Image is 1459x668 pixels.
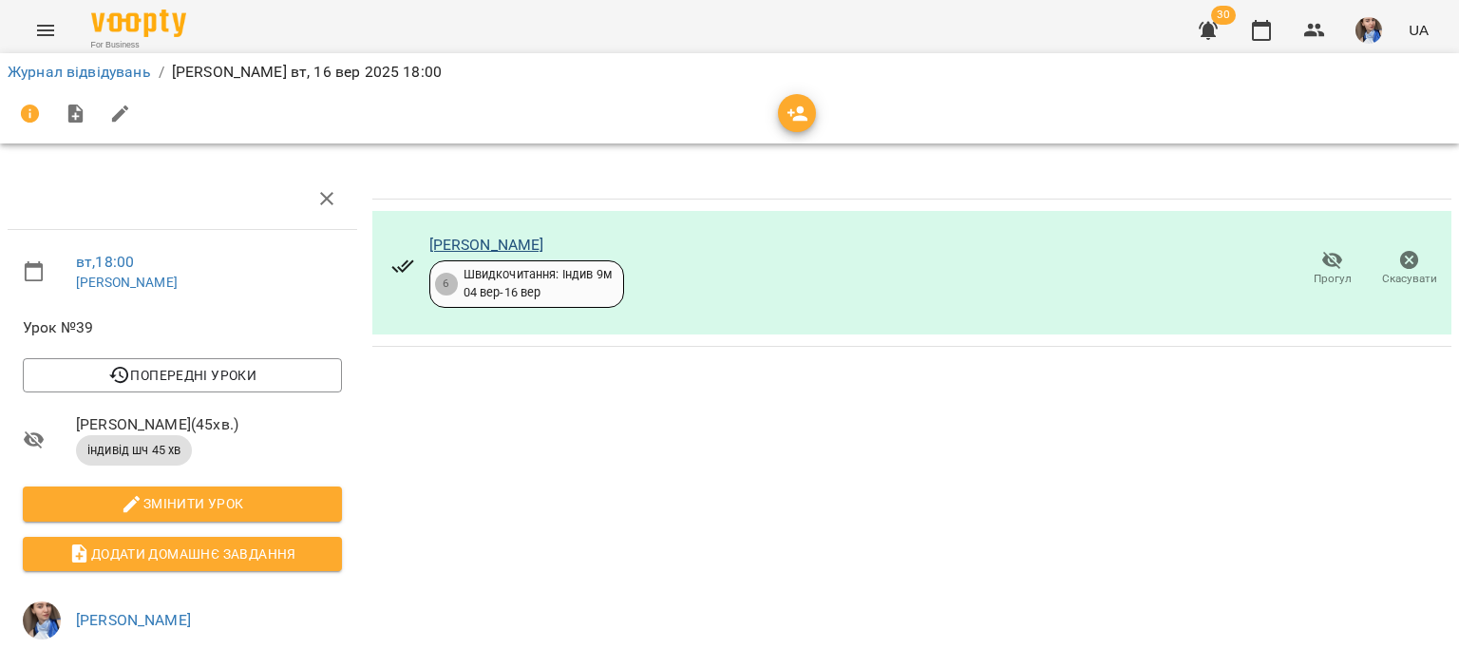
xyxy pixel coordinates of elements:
span: Попередні уроки [38,364,327,387]
span: 30 [1211,6,1236,25]
button: Скасувати [1371,242,1448,296]
img: Voopty Logo [91,10,186,37]
a: [PERSON_NAME] [76,275,178,290]
div: Швидкочитання: Індив 9м 04 вер - 16 вер [464,266,612,301]
span: Урок №39 [23,316,342,339]
button: UA [1401,12,1436,48]
span: Додати домашнє завдання [38,543,327,565]
button: Змінити урок [23,487,342,521]
nav: breadcrumb [8,61,1451,84]
button: Menu [23,8,68,53]
img: 727e98639bf378bfedd43b4b44319584.jpeg [23,601,61,639]
a: [PERSON_NAME] [429,236,544,254]
span: [PERSON_NAME] ( 45 хв. ) [76,413,342,436]
a: вт , 18:00 [76,253,134,271]
div: 6 [435,273,458,296]
a: Журнал відвідувань [8,63,151,81]
span: Прогул [1314,271,1352,287]
a: [PERSON_NAME] [76,611,191,629]
span: Змінити урок [38,492,327,515]
img: 727e98639bf378bfedd43b4b44319584.jpeg [1355,17,1382,44]
span: Скасувати [1382,271,1437,287]
button: Попередні уроки [23,358,342,392]
button: Прогул [1294,242,1371,296]
p: [PERSON_NAME] вт, 16 вер 2025 18:00 [172,61,442,84]
span: індивід шч 45 хв [76,442,192,459]
span: For Business [91,39,186,51]
span: UA [1409,20,1429,40]
li: / [159,61,164,84]
button: Додати домашнє завдання [23,537,342,571]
